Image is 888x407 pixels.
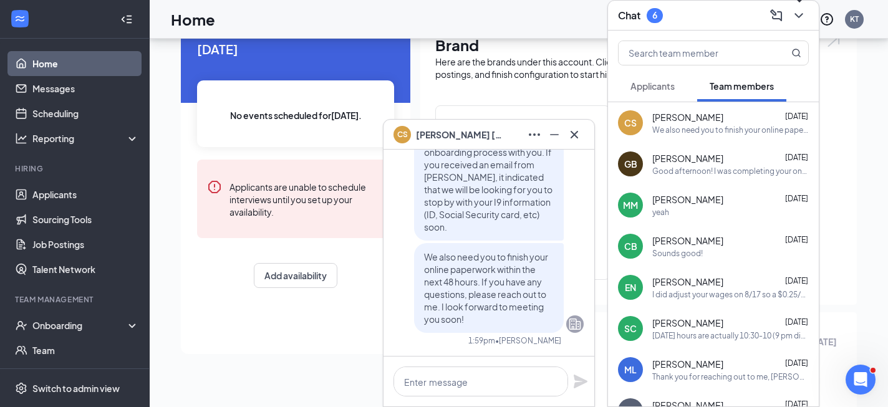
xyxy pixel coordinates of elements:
span: [DATE] [785,276,808,285]
a: Documents [32,363,139,388]
span: [PERSON_NAME] [652,234,723,247]
div: Applicants are unable to schedule interviews until you set up your availability. [229,180,384,218]
span: Team members [710,80,774,92]
span: [PERSON_NAME] [652,152,723,165]
h3: Chat [618,9,640,22]
div: I did adjust your wages on 8/17 so a $0.25/hr increase should be reflected on this paycheck [652,289,809,300]
button: Ellipses [524,125,544,145]
span: [PERSON_NAME] [652,358,723,370]
span: [DATE] [785,112,808,121]
div: Switch to admin view [32,382,120,395]
div: Here are the brands under this account. Click into a brand to see your locations, managers, job p... [435,55,842,80]
button: ChevronDown [789,6,809,26]
span: [PERSON_NAME] [652,317,723,329]
a: Sourcing Tools [32,207,139,232]
span: [DATE] [197,39,394,59]
span: [PERSON_NAME] [652,111,723,123]
svg: UserCheck [15,319,27,332]
span: [DATE] [785,358,808,368]
div: [DATE] hours are actually 10:30-10 (9 pm dining room closes) [652,330,809,341]
button: Minimize [544,125,564,145]
svg: Settings [15,382,27,395]
iframe: Intercom live chat [846,365,876,395]
svg: WorkstreamLogo [14,12,26,25]
div: Onboarding [32,319,128,332]
span: Applicants [630,80,675,92]
svg: Company [567,317,582,332]
div: SC [624,322,637,335]
svg: MagnifyingGlass [791,48,801,58]
div: Team Management [15,294,137,305]
div: CS [624,117,637,129]
svg: QuestionInfo [819,12,834,27]
div: yeah [652,207,669,218]
div: Sounds good! [652,248,703,259]
svg: Collapse [120,13,133,26]
div: EN [625,281,636,294]
span: [DATE] [785,235,808,244]
button: Add availability [254,263,337,288]
div: CB [624,240,637,252]
a: Talent Network [32,257,139,282]
a: Scheduling [32,101,139,126]
div: We also need you to finish your online paperwork within the next 48 hours. If you have any questi... [652,125,809,135]
div: Hiring [15,163,137,174]
svg: Ellipses [527,127,542,142]
button: ComposeMessage [766,6,786,26]
span: [PERSON_NAME] [PERSON_NAME] [416,128,503,141]
span: We also need you to finish your online paperwork within the next 48 hours. If you have any questi... [424,251,548,325]
svg: Plane [573,374,588,389]
a: Team [32,338,139,363]
img: open.6027fd2a22e1237b5b06.svg [826,34,842,49]
div: KT [850,14,859,24]
span: [PERSON_NAME] [652,193,723,206]
div: 6 [652,10,657,21]
a: Home [32,51,139,76]
a: Applicants [32,182,139,207]
a: Job Postings [32,232,139,257]
span: No events scheduled for [DATE] . [230,108,362,122]
h1: Brand [435,34,842,55]
svg: Error [207,180,222,194]
button: Cross [564,125,584,145]
h1: Home [171,9,215,30]
div: Good afternoon! I was completing your onboarding and received a message that looks as if you are ... [652,166,809,176]
span: • [PERSON_NAME] [495,335,561,346]
span: [DATE] [785,194,808,203]
span: [PERSON_NAME] [652,275,723,288]
svg: ComposeMessage [769,8,784,23]
svg: ChevronDown [791,8,806,23]
span: [DATE] [785,153,808,162]
svg: Analysis [15,132,27,145]
div: ML [624,363,637,376]
a: Messages [32,76,139,101]
div: Thank you for reaching out to me, [PERSON_NAME]. [PERSON_NAME] mentioned that he spoke to you las... [652,371,809,382]
input: Search team member [619,41,766,65]
span: [DATE] [785,317,808,327]
div: MM [623,199,638,211]
div: Reporting [32,132,140,145]
svg: Cross [567,127,582,142]
svg: Minimize [547,127,562,142]
div: GB [624,158,637,170]
div: 1:59pm [468,335,495,346]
